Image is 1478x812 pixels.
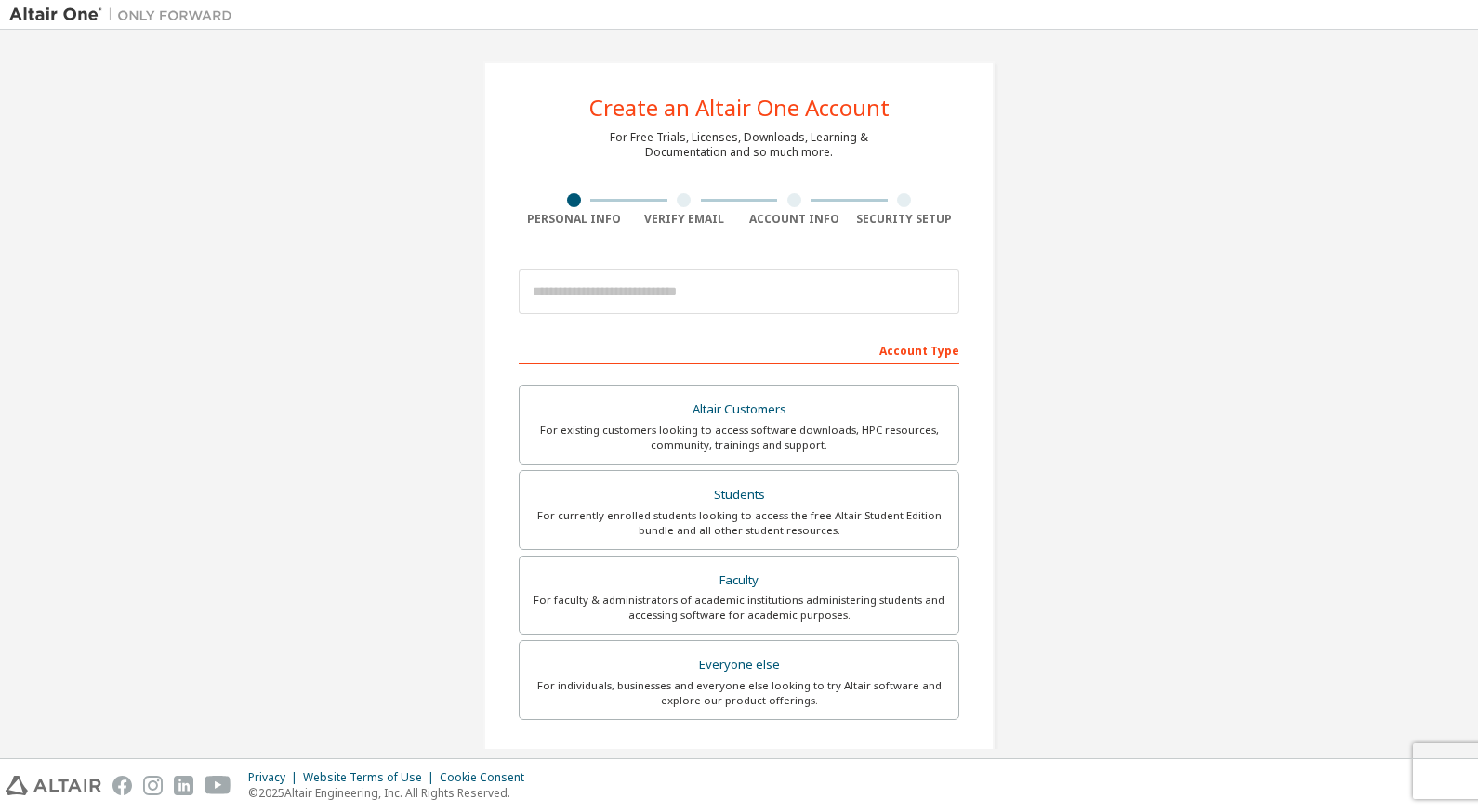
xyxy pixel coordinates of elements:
[174,776,193,795] img: linkedin.svg
[440,770,535,785] div: Cookie Consent
[610,130,868,160] div: For Free Trials, Licenses, Downloads, Learning & Documentation and so much more.
[303,770,440,785] div: Website Terms of Use
[519,748,959,778] div: Your Profile
[629,212,740,227] div: Verify Email
[6,776,101,795] img: altair_logo.svg
[531,397,947,423] div: Altair Customers
[248,770,303,785] div: Privacy
[589,97,890,119] div: Create an Altair One Account
[531,482,947,508] div: Students
[531,508,947,538] div: For currently enrolled students looking to access the free Altair Student Edition bundle and all ...
[531,423,947,452] div: For existing customers looking to access software downloads, HPC resources, community, trainings ...
[143,776,163,795] img: instagram.svg
[519,212,629,227] div: Personal Info
[531,678,947,708] div: For individuals, businesses and everyone else looking to try Altair software and explore our prod...
[531,652,947,678] div: Everyone else
[248,785,535,801] p: © 2025 Altair Engineering, Inc. All Rights Reserved.
[205,776,231,795] img: youtube.svg
[531,593,947,622] div: For faculty & administrators of academic institutions administering students and accessing softwa...
[519,334,959,364] div: Account Type
[9,6,242,24] img: Altair One
[850,212,960,227] div: Security Setup
[531,568,947,594] div: Faculty
[112,776,132,795] img: facebook.svg
[739,212,850,227] div: Account Info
